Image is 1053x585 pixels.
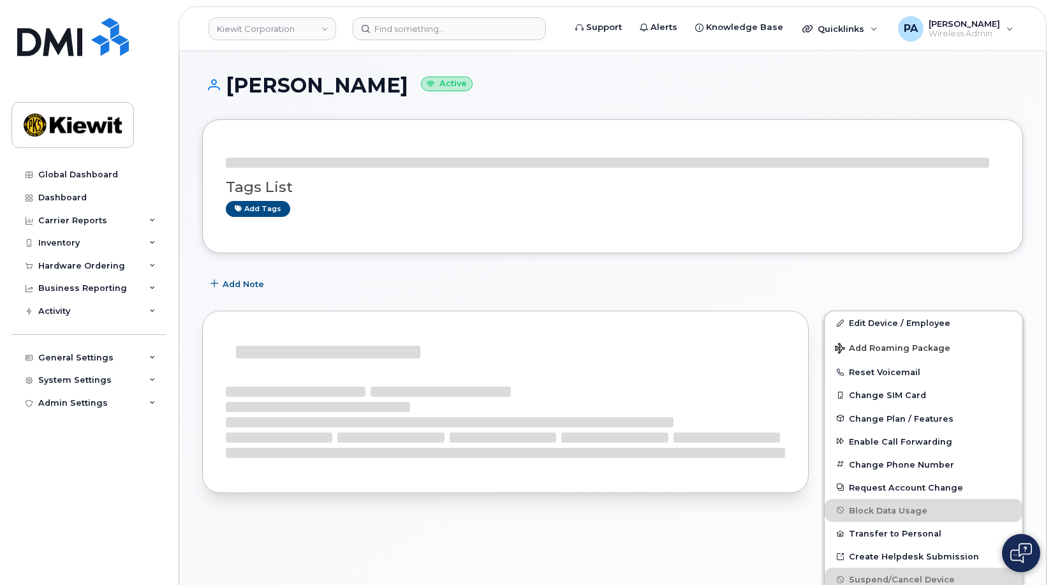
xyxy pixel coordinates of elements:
[825,407,1022,430] button: Change Plan / Features
[825,311,1022,334] a: Edit Device / Employee
[849,436,952,446] span: Enable Call Forwarding
[825,476,1022,499] button: Request Account Change
[825,430,1022,453] button: Enable Call Forwarding
[202,272,275,295] button: Add Note
[1010,543,1032,563] img: Open chat
[849,575,955,584] span: Suspend/Cancel Device
[825,360,1022,383] button: Reset Voicemail
[226,179,999,195] h3: Tags List
[825,453,1022,476] button: Change Phone Number
[226,201,290,217] a: Add tags
[825,545,1022,568] a: Create Helpdesk Submission
[421,77,473,91] small: Active
[223,278,264,290] span: Add Note
[825,383,1022,406] button: Change SIM Card
[835,343,950,355] span: Add Roaming Package
[825,522,1022,545] button: Transfer to Personal
[825,334,1022,360] button: Add Roaming Package
[849,413,954,423] span: Change Plan / Features
[825,499,1022,522] button: Block Data Usage
[202,74,1023,96] h1: [PERSON_NAME]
